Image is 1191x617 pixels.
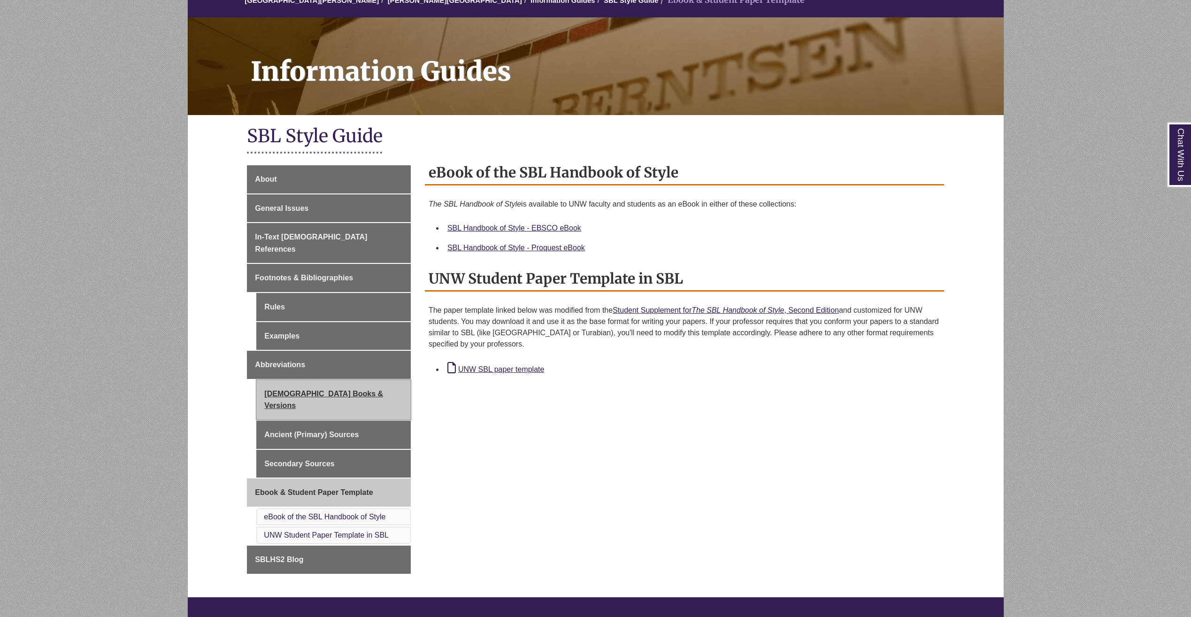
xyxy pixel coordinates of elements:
a: SBLHS2 Blog [247,546,411,574]
a: UNW SBL paper template [447,365,544,373]
span: General Issues [255,204,308,212]
p: The paper template linked below was modified from the and customized for UNW students. You may do... [429,301,940,354]
span: About [255,175,277,183]
em: The SBL Handbook of Style [692,306,784,314]
a: UNW Student Paper Template in SBL [264,531,389,539]
p: is available to UNW faculty and students as an eBook in either of these collections: [429,195,940,214]
span: Ebook & Student Paper Template [255,488,373,496]
a: eBook of the SBL Handbook of Style [264,513,385,521]
span: In-Text [DEMOGRAPHIC_DATA] References [255,233,367,253]
a: Student Supplement forThe SBL Handbook of Style, Second Edition [613,306,839,314]
a: Examples [256,322,411,350]
a: Information Guides [188,17,1004,115]
a: In-Text [DEMOGRAPHIC_DATA] References [247,223,411,263]
span: Footnotes & Bibliographies [255,274,353,282]
a: General Issues [247,194,411,223]
a: SBL Handbook of Style - Proquest eBook [447,244,585,252]
a: Ebook & Student Paper Template [247,478,411,507]
h2: UNW Student Paper Template in SBL [425,267,944,292]
em: The SBL Handbook of Style [429,200,521,208]
a: Abbreviations [247,351,411,379]
a: Footnotes & Bibliographies [247,264,411,292]
span: SBLHS2 Blog [255,555,303,563]
a: Ancient (Primary) Sources [256,421,411,449]
a: Rules [256,293,411,321]
h2: eBook of the SBL Handbook of Style [425,161,944,185]
a: About [247,165,411,193]
a: SBL Handbook of Style - EBSCO eBook [447,224,581,232]
div: Guide Page Menu [247,165,411,574]
h1: SBL Style Guide [247,124,944,149]
span: Abbreviations [255,361,305,369]
h1: Information Guides [240,17,1004,103]
a: [DEMOGRAPHIC_DATA] Books & Versions [256,380,411,420]
a: Secondary Sources [256,450,411,478]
